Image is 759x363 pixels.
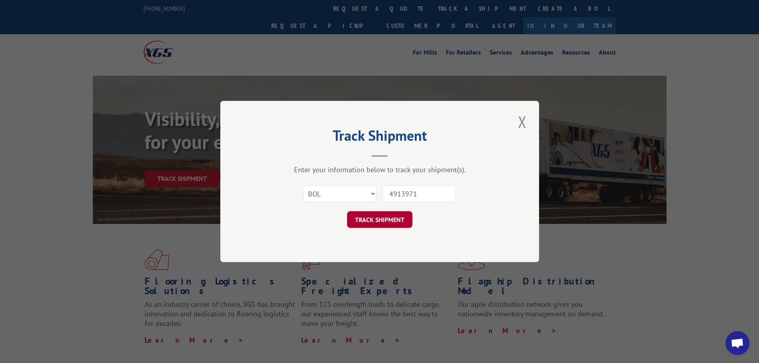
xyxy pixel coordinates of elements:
input: Number(s) [382,185,456,202]
button: TRACK SHIPMENT [347,211,412,228]
h2: Track Shipment [260,130,499,145]
a: Open chat [726,331,749,355]
button: Close modal [516,111,529,133]
div: Enter your information below to track your shipment(s). [260,165,499,174]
